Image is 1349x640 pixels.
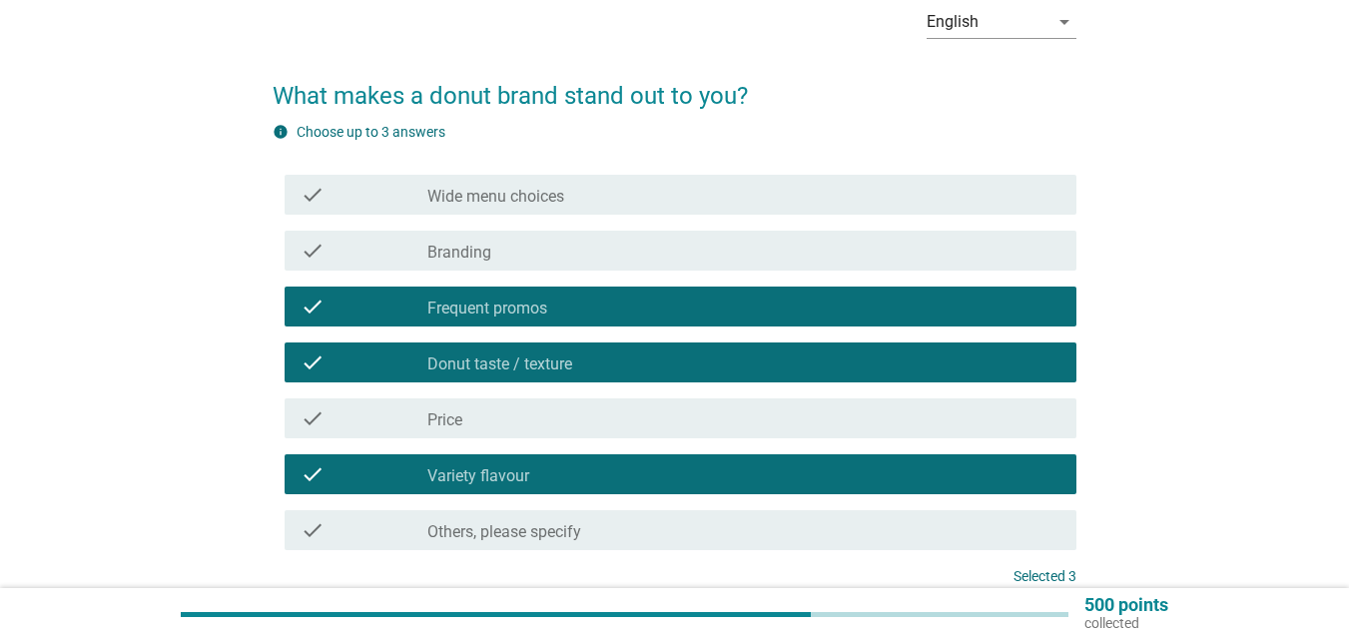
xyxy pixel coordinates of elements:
i: check [301,406,325,430]
i: info [273,124,289,140]
label: Choose up to 3 answers [297,124,445,140]
p: 500 points [1084,596,1168,614]
i: check [301,183,325,207]
label: Branding [427,243,491,263]
p: Selected 3 [1013,566,1076,587]
i: check [301,350,325,374]
i: check [301,462,325,486]
i: check [301,295,325,319]
h2: What makes a donut brand stand out to you? [273,58,1076,114]
label: Variety flavour [427,466,529,486]
i: check [301,239,325,263]
i: check [301,518,325,542]
i: arrow_drop_down [1052,10,1076,34]
p: collected [1084,614,1168,632]
label: Frequent promos [427,299,547,319]
label: Others, please specify [427,522,581,542]
label: Wide menu choices [427,187,564,207]
label: Donut taste / texture [427,354,572,374]
div: English [927,13,979,31]
label: Price [427,410,462,430]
